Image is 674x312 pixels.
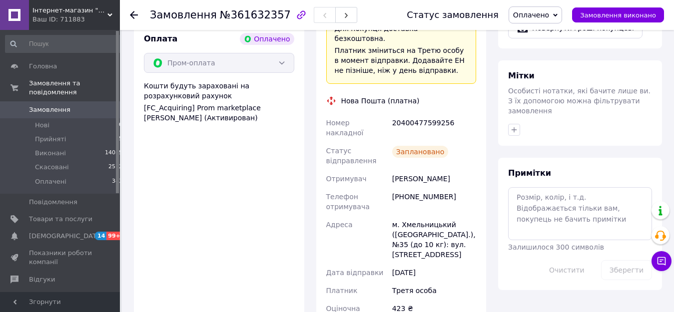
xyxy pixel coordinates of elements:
[29,215,92,224] span: Товари та послуги
[29,275,55,284] span: Відгуки
[35,135,66,144] span: Прийняті
[390,114,478,142] div: 20400477599256
[144,103,294,123] div: [FC_Acquiring] Prom marketplace [PERSON_NAME] (Активирован)
[390,216,478,264] div: м. Хмельницький ([GEOGRAPHIC_DATA].), №35 (до 10 кг): вул. [STREET_ADDRESS]
[513,11,549,19] span: Оплачено
[326,175,367,183] span: Отримувач
[407,10,499,20] div: Статус замовлення
[35,177,66,186] span: Оплачені
[508,168,551,178] span: Примітки
[392,146,449,158] div: Заплановано
[508,243,604,251] span: Залишилося 300 символів
[326,221,353,229] span: Адреса
[32,15,120,24] div: Ваш ID: 711883
[390,170,478,188] div: [PERSON_NAME]
[119,135,122,144] span: 5
[144,81,294,123] div: Кошти будуть зараховані на розрахунковий рахунок
[390,282,478,300] div: Третя особа
[35,121,49,130] span: Нові
[29,198,77,207] span: Повідомлення
[95,232,106,240] span: 14
[220,9,291,21] span: №361632357
[580,11,656,19] span: Замовлення виконано
[35,163,69,172] span: Скасовані
[326,287,358,295] span: Платник
[326,269,384,277] span: Дата відправки
[105,149,122,158] span: 14085
[29,62,57,71] span: Головна
[130,10,138,20] div: Повернутися назад
[144,34,177,43] span: Оплата
[508,87,651,115] span: Особисті нотатки, які бачите лише ви. З їх допомогою можна фільтрувати замовлення
[119,121,122,130] span: 0
[5,35,123,53] input: Пошук
[240,33,294,45] div: Оплачено
[29,232,103,241] span: [DEMOGRAPHIC_DATA]
[29,79,120,97] span: Замовлення та повідомлення
[339,96,422,106] div: Нова Пошта (платна)
[326,193,370,211] span: Телефон отримувача
[106,232,123,240] span: 99+
[112,177,122,186] span: 343
[32,6,107,15] span: Інтернет-магазин "Фітоаптека Світ здоров'я"
[326,147,377,165] span: Статус відправлення
[108,163,122,172] span: 2512
[35,149,66,158] span: Виконані
[29,249,92,267] span: Показники роботи компанії
[29,105,70,114] span: Замовлення
[652,251,672,271] button: Чат з покупцем
[508,71,535,80] span: Мітки
[390,264,478,282] div: [DATE]
[572,7,664,22] button: Замовлення виконано
[335,23,468,43] div: Для покупця доставка безкоштовна.
[335,45,468,75] div: Платник зміниться на Третю особу в момент відправки. Додавайте ЕН не пізніше, ніж у день відправки.
[150,9,217,21] span: Замовлення
[390,188,478,216] div: [PHONE_NUMBER]
[326,119,364,137] span: Номер накладної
